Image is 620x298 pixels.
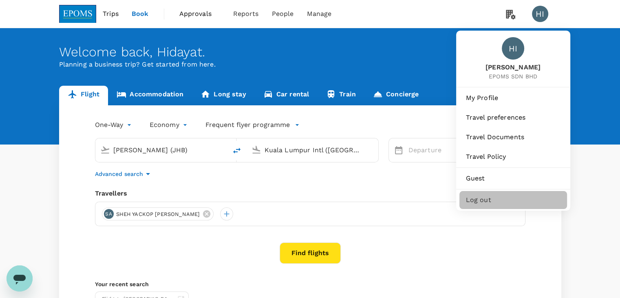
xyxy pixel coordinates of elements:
[459,89,567,107] a: My Profile
[103,9,119,19] span: Trips
[280,242,341,264] button: Find flights
[364,86,427,105] a: Concierge
[502,37,524,60] div: HI
[233,9,259,19] span: Reports
[95,189,525,198] div: Travellers
[466,113,560,122] span: Travel preferences
[59,44,561,60] div: Welcome back , Hidayat .
[59,60,561,69] p: Planning a business trip? Get started from here.
[102,207,214,220] div: SASHEH YACKOP [PERSON_NAME]
[205,120,300,130] button: Frequent flyer programme
[95,170,143,178] p: Advanced search
[307,9,331,19] span: Manage
[466,132,560,142] span: Travel Documents
[221,149,223,151] button: Open
[132,9,149,19] span: Book
[255,86,318,105] a: Car rental
[459,148,567,166] a: Travel Policy
[459,169,567,187] a: Guest
[104,209,114,219] div: SA
[95,280,525,288] p: Your recent search
[227,141,247,160] button: delete
[192,86,254,105] a: Long stay
[113,144,210,156] input: Depart from
[466,173,560,183] span: Guest
[459,191,567,209] div: Log out
[466,195,560,205] span: Log out
[59,86,108,105] a: Flight
[179,9,220,19] span: Approvals
[459,128,567,146] a: Travel Documents
[485,72,541,80] span: EPOMS SDN BHD
[111,210,205,218] span: SHEH YACKOP [PERSON_NAME]
[95,169,153,179] button: Advanced search
[59,5,97,23] img: EPOMS SDN BHD
[485,63,541,72] span: [PERSON_NAME]
[459,109,567,127] a: Travel preferences
[150,118,189,131] div: Economy
[318,86,364,105] a: Train
[466,93,560,103] span: My Profile
[205,120,290,130] p: Frequent flyer programme
[408,145,457,155] p: Departure
[108,86,192,105] a: Accommodation
[466,152,560,162] span: Travel Policy
[95,118,133,131] div: One-Way
[373,149,374,151] button: Open
[265,144,361,156] input: Going to
[532,6,548,22] div: HI
[7,265,33,291] iframe: Button to launch messaging window
[272,9,294,19] span: People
